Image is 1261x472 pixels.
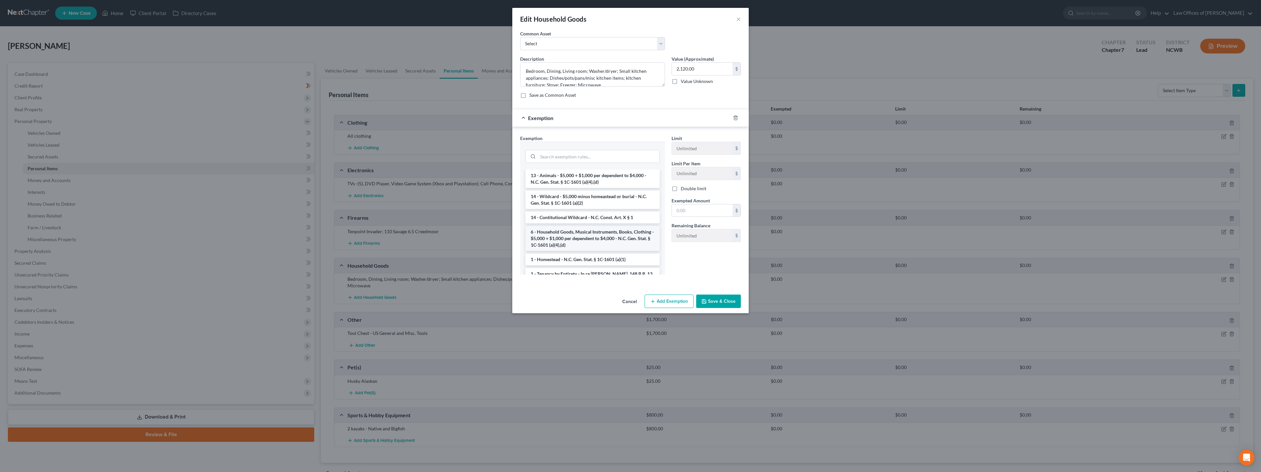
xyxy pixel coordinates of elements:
label: Value (Approximate) [672,55,714,62]
div: $ [733,229,741,242]
li: 1 - Homestead - N.C. Gen. Stat. § 1C-1601 (a)(1) [525,254,660,265]
label: Limit Per Item [672,160,700,167]
li: 6 - Household Goods, Musical Instruments, Books, Clothing - $5,000 + $1,000 per dependent to $4,0... [525,226,660,251]
li: 1 - Tenancy by Entirety - In re [PERSON_NAME], 148 B.R. 13 (E.D. N.C. 1992) [525,268,660,286]
div: $ [733,167,741,180]
div: Open Intercom Messenger [1239,450,1254,465]
input: Search exemption rules... [538,150,659,163]
span: Exemption [528,115,553,121]
label: Save as Common Asset [529,92,576,98]
input: 0.00 [672,63,733,75]
button: Save & Close [696,295,741,308]
input: -- [672,229,733,242]
input: 0.00 [672,204,733,217]
span: Exempted Amount [672,198,710,203]
input: -- [672,142,733,154]
input: -- [672,167,733,180]
span: Description [520,56,544,62]
div: Edit Household Goods [520,14,586,24]
div: $ [733,142,741,154]
div: $ [733,63,741,75]
button: Add Exemption [645,295,694,308]
label: Value Unknown [681,78,713,85]
li: 14 - Wildcard - $5,000 minus homeastead or burial - N.C. Gen. Stat. § 1C-1601 (a)(2) [525,191,660,209]
button: Cancel [617,295,642,308]
li: 13 - Animals - $5,000 + $1,000 per dependent to $4,000 - N.C. Gen. Stat. § 1C-1601 (a)(4),(d) [525,170,660,188]
span: Exemption [520,135,542,141]
span: Limit [672,135,682,141]
button: × [736,15,741,23]
label: Remaining Balance [672,222,710,229]
li: 14 - Contitutional Wildcard - N.C. Const. Art. X § 1 [525,212,660,223]
label: Double limit [681,185,706,192]
label: Common Asset [520,30,551,37]
div: $ [733,204,741,217]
